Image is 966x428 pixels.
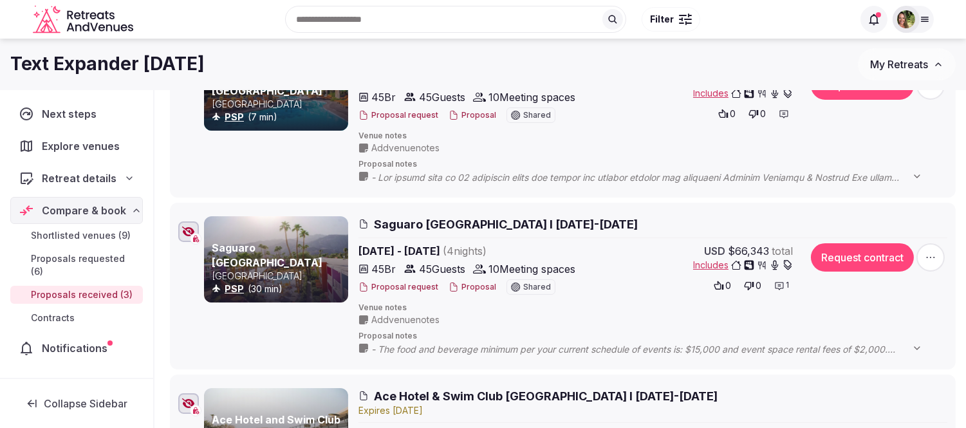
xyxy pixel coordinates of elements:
a: Next steps [10,100,143,127]
button: Filter [642,7,700,32]
h1: Text Expander [DATE] [10,51,205,77]
span: 0 [760,107,766,120]
span: USD [704,243,725,259]
a: Explore venues [10,133,143,160]
span: Proposal notes [358,331,947,342]
span: Shortlisted venues (9) [31,229,131,242]
button: 0 [745,105,770,123]
span: Compare & book [42,203,126,218]
span: 0 [756,279,761,292]
span: 10 Meeting spaces [488,89,575,105]
button: Proposal [449,282,496,293]
span: Shared [523,283,551,291]
span: Venue notes [358,302,947,313]
span: Next steps [42,106,102,122]
a: PSP [225,283,244,294]
div: (30 min) [212,283,346,295]
div: Expire s [DATE] [358,404,947,417]
button: 0 [710,277,735,295]
span: Notifications [42,340,113,356]
button: Proposal request [358,110,438,121]
a: PSP [225,111,244,122]
span: Saguaro [GEOGRAPHIC_DATA] I [DATE]-[DATE] [374,216,638,232]
span: Collapse Sidebar [44,397,127,410]
span: Contracts [31,312,75,324]
button: Proposal [449,110,496,121]
span: 45 Br [371,261,396,277]
a: Notifications [10,335,143,362]
span: Proposals received (3) [31,288,133,301]
div: (7 min) [212,111,346,124]
span: Add venue notes [371,313,440,326]
button: Proposal request [358,282,438,293]
span: Venue notes [358,131,947,142]
span: $66,343 [728,243,769,259]
span: Shared [523,111,551,119]
button: 0 [740,277,765,295]
span: 45 Br [371,89,396,105]
button: Includes [693,87,793,100]
span: Proposals requested (6) [31,252,138,278]
span: - Lor ipsumd sita co 02 adipiscin elits doe tempor inc utlabor etdolor mag aliquaeni Adminim Veni... [371,171,935,184]
span: 45 Guests [419,89,465,105]
button: Includes [693,259,793,272]
svg: Retreats and Venues company logo [33,5,136,34]
p: [GEOGRAPHIC_DATA] [212,98,346,111]
span: Retreat details [42,171,116,186]
button: Collapse Sidebar [10,389,143,418]
a: Shortlisted venues (9) [10,227,143,245]
span: - The food and beverage minimum per your current schedule of events is: $15,000 and event space r... [371,343,935,356]
span: Filter [650,13,674,26]
span: total [772,243,793,259]
p: [GEOGRAPHIC_DATA] [212,270,346,283]
span: 10 Meeting spaces [488,261,575,277]
span: ( 4 night s ) [443,245,487,257]
span: 1 [786,280,789,291]
button: 1 [770,277,793,295]
a: [GEOGRAPHIC_DATA] [GEOGRAPHIC_DATA] [212,70,322,97]
span: Proposal notes [358,159,947,170]
button: Request contract [811,243,914,272]
span: Explore venues [42,138,125,154]
img: Shay Tippie [897,10,915,28]
a: Contracts [10,309,143,327]
button: My Retreats [858,48,956,80]
a: Proposals received (3) [10,286,143,304]
span: 0 [725,279,731,292]
button: 0 [714,105,739,123]
span: 0 [730,107,736,120]
span: Ace Hotel & Swim Club [GEOGRAPHIC_DATA] I [DATE]-[DATE] [374,388,718,404]
span: [DATE] - [DATE] [358,243,585,259]
a: Visit the homepage [33,5,136,34]
span: My Retreats [870,58,928,71]
a: Saguaro [GEOGRAPHIC_DATA] [212,241,322,268]
a: Proposals requested (6) [10,250,143,281]
span: 45 Guests [419,261,465,277]
span: Add venue notes [371,142,440,154]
